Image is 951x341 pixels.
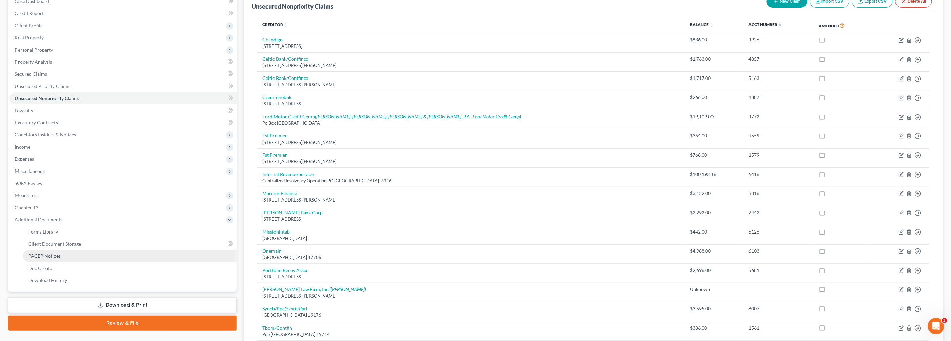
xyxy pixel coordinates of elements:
[942,318,947,323] span: 3
[262,101,680,107] div: [STREET_ADDRESS]
[690,152,738,158] div: $768.00
[814,18,872,33] th: Amended
[262,62,680,69] div: [STREET_ADDRESS][PERSON_NAME]
[749,56,808,62] div: 4857
[15,107,33,113] span: Lawsuits
[690,267,738,274] div: $2,696.00
[15,168,45,174] span: Miscellaneous
[749,228,808,235] div: 5126
[28,253,61,259] span: PACER Notices
[15,217,62,222] span: Additional Documents
[749,94,808,101] div: 1387
[262,22,288,27] a: Creditor unfold_more
[262,114,521,119] a: Ford Motor Credit Comp([PERSON_NAME], [PERSON_NAME], [PERSON_NAME] & [PERSON_NAME], P.A., Ford Mo...
[15,192,38,198] span: Means Test
[15,180,43,186] span: SOFA Review
[749,75,808,82] div: 5163
[15,59,52,65] span: Property Analysis
[9,80,237,92] a: Unsecured Priority Claims
[28,265,54,271] span: Doc Creator
[9,117,237,129] a: Executory Contracts
[262,94,291,100] a: Creditonebnk
[8,297,237,313] a: Download & Print
[15,205,38,210] span: Chapter 13
[690,94,738,101] div: $266.00
[262,235,680,242] div: [GEOGRAPHIC_DATA]
[15,35,44,40] span: Real Property
[15,71,47,77] span: Secured Claims
[262,178,680,184] div: Centralized Insolvency Operation PO [GEOGRAPHIC_DATA]-7346
[262,325,292,331] a: Tbom/Contfin
[690,209,738,216] div: $2,292.00
[23,274,237,286] a: Download History
[23,250,237,262] a: PACER Notices
[15,120,58,125] span: Executory Contracts
[262,306,307,311] a: Syncb/Ppc(Syncb/Ppc)
[262,312,680,318] div: [GEOGRAPHIC_DATA] 19176
[262,197,680,203] div: [STREET_ADDRESS][PERSON_NAME]
[262,133,287,138] a: Fst Premier
[262,274,680,280] div: [STREET_ADDRESS]
[15,83,70,89] span: Unsecured Priority Claims
[262,43,680,50] div: [STREET_ADDRESS]
[690,228,738,235] div: $442.00
[749,22,782,27] a: Acct Number unfold_more
[330,286,366,292] i: ([PERSON_NAME])
[749,209,808,216] div: 2442
[749,324,808,331] div: 1561
[262,152,287,158] a: Fst Premier
[262,331,680,338] div: Pob [GEOGRAPHIC_DATA] 19714
[690,75,738,82] div: $1,717.00
[9,104,237,117] a: Lawsuits
[262,56,309,62] a: Celtic Bank/Contfinco
[690,113,738,120] div: $19,109.00
[262,254,680,261] div: [GEOGRAPHIC_DATA] 47706
[749,36,808,43] div: 4926
[15,132,76,137] span: Codebtors Insiders & Notices
[28,277,67,283] span: Download History
[9,92,237,104] a: Unsecured Nonpriority Claims
[262,139,680,146] div: [STREET_ADDRESS][PERSON_NAME]
[23,238,237,250] a: Client Document Storage
[690,36,738,43] div: $836.00
[28,229,58,235] span: Forms Library
[262,120,680,126] div: Po Box [GEOGRAPHIC_DATA]
[15,47,53,53] span: Personal Property
[749,152,808,158] div: 1579
[749,190,808,197] div: 8816
[262,210,323,215] a: [PERSON_NAME] Bank Corp
[690,190,738,197] div: $3,152.00
[9,56,237,68] a: Property Analysis
[252,2,334,10] div: Unsecured Nonpriority Claims
[262,286,366,292] a: [PERSON_NAME] Law Firm, Inc.([PERSON_NAME])
[690,305,738,312] div: $3,595.00
[15,10,44,16] span: Credit Report
[15,156,34,162] span: Expenses
[8,316,237,331] a: Review & File
[749,113,808,120] div: 4772
[262,293,680,299] div: [STREET_ADDRESS][PERSON_NAME]
[9,177,237,189] a: SOFA Review
[690,171,738,178] div: $100,193.46
[9,68,237,80] a: Secured Claims
[262,248,282,254] a: Onemain
[284,23,288,27] i: unfold_more
[749,248,808,254] div: 6103
[15,144,30,150] span: Income
[690,132,738,139] div: $364.00
[262,229,290,235] a: Missionlntab
[709,23,714,27] i: unfold_more
[9,7,237,20] a: Credit Report
[315,114,521,119] i: ([PERSON_NAME], [PERSON_NAME], [PERSON_NAME] & [PERSON_NAME], P.A., Ford Motor Credit Comp)
[262,190,297,196] a: Mariner Finance
[28,241,81,247] span: Client Document Storage
[285,306,307,311] i: (Syncb/Ppc)
[690,324,738,331] div: $386.00
[23,226,237,238] a: Forms Library
[262,82,680,88] div: [STREET_ADDRESS][PERSON_NAME]
[690,248,738,254] div: $4,988.00
[262,75,309,81] a: Celtic Bank/Contfinco
[690,22,714,27] a: Balance unfold_more
[262,171,314,177] a: Internal Revenue Service
[749,267,808,274] div: 5681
